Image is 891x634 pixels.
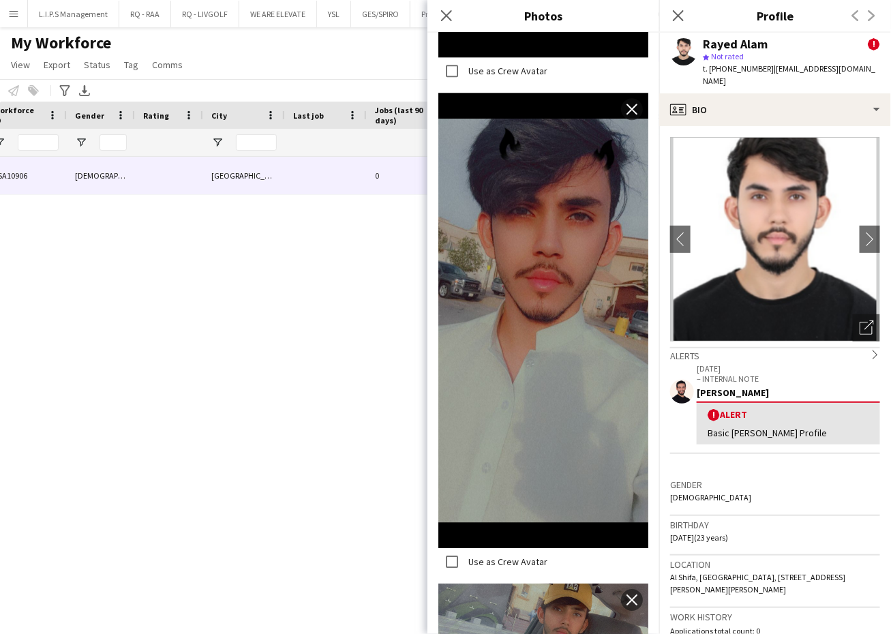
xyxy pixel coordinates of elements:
span: My Workforce [11,33,111,53]
span: Not rated [711,51,744,61]
a: Export [38,56,76,74]
span: ! [868,38,880,50]
span: t. [PHONE_NUMBER] [703,63,774,74]
img: Crew avatar or photo [670,137,880,342]
h3: Profile [659,7,891,25]
div: 0 [367,157,455,194]
div: Alert [708,408,869,421]
a: View [5,56,35,74]
div: Open photos pop-in [853,314,880,342]
h3: Birthday [670,519,880,531]
h3: Work history [670,611,880,623]
h3: Photos [427,7,659,25]
button: Open Filter Menu [211,136,224,149]
h3: Gender [670,479,880,491]
button: Proline Interntational [410,1,507,27]
div: Rayed Alam [703,38,768,50]
span: Rating [143,110,169,121]
button: WE ARE ELEVATE [239,1,317,27]
span: Tag [124,59,138,71]
button: L.I.P.S Management [28,1,119,27]
label: Use as Crew Avatar [466,556,547,568]
div: [PERSON_NAME] [697,387,880,399]
p: – INTERNAL NOTE [697,374,880,384]
button: Open Filter Menu [75,136,87,149]
span: Last job [293,110,324,121]
span: ! [708,409,720,421]
button: GES/SPIRO [351,1,410,27]
a: Status [78,56,116,74]
span: City [211,110,227,121]
span: Gender [75,110,104,121]
p: [DATE] [697,363,880,374]
div: Bio [659,93,891,126]
a: Comms [147,56,188,74]
span: Export [44,59,70,71]
span: | [EMAIL_ADDRESS][DOMAIN_NAME] [703,63,875,86]
input: Gender Filter Input [100,134,127,151]
span: Status [84,59,110,71]
h3: Location [670,558,880,571]
div: [GEOGRAPHIC_DATA], [GEOGRAPHIC_DATA] [203,157,285,194]
a: Tag [119,56,144,74]
div: [DEMOGRAPHIC_DATA] [67,157,135,194]
span: View [11,59,30,71]
span: [DATE] (23 years) [670,532,728,543]
input: City Filter Input [236,134,277,151]
button: RQ - RAA [119,1,171,27]
div: Alerts [670,347,880,362]
span: Jobs (last 90 days) [375,105,431,125]
app-action-btn: Advanced filters [57,82,73,99]
span: Comms [152,59,183,71]
label: Use as Crew Avatar [466,65,547,77]
span: [DEMOGRAPHIC_DATA] [670,492,751,502]
input: Workforce ID Filter Input [18,134,59,151]
span: Al Shifa, [GEOGRAPHIC_DATA], [STREET_ADDRESS][PERSON_NAME][PERSON_NAME] [670,572,845,594]
button: YSL [317,1,351,27]
button: RQ - LIVGOLF [171,1,239,27]
img: Crew photo 928805 [438,93,648,547]
app-action-btn: Export XLSX [76,82,93,99]
div: Basic [PERSON_NAME] Profile [708,427,869,439]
